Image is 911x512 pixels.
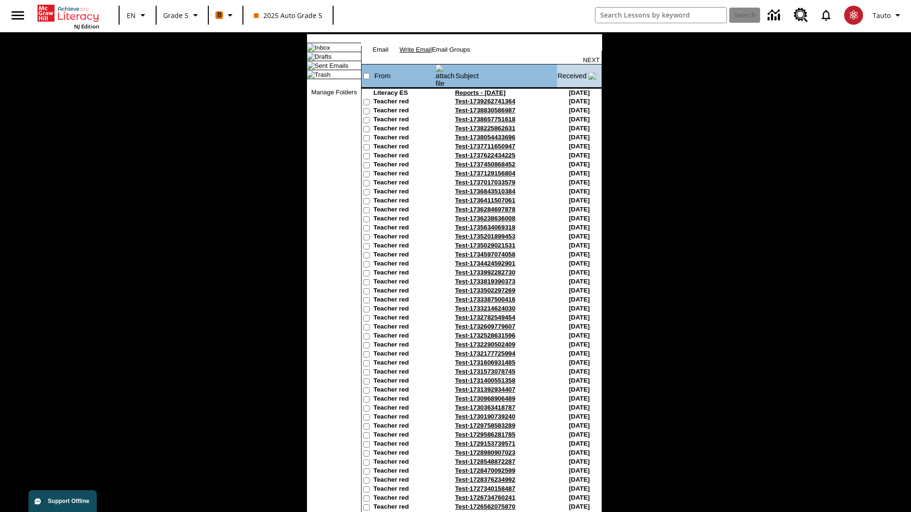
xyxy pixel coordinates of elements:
td: Teacher red [373,143,435,152]
span: 2025 Auto Grade 5 [254,10,322,20]
span: NJ Edition [74,23,99,30]
span: EN [127,10,136,20]
nobr: [DATE] [569,125,590,132]
span: Tauto [873,10,891,20]
nobr: [DATE] [569,458,590,465]
a: Test-1731606931485 [455,359,515,366]
a: Test-1731400551358 [455,377,515,384]
td: Teacher red [373,359,435,368]
td: Teacher red [373,314,435,323]
nobr: [DATE] [569,197,590,204]
nobr: [DATE] [569,350,590,357]
nobr: [DATE] [569,269,590,276]
td: Teacher red [373,368,435,377]
nobr: [DATE] [569,206,590,213]
nobr: [DATE] [569,359,590,366]
div: Home [37,3,99,30]
nobr: [DATE] [569,107,590,114]
button: Grade: Grade 5, Select a grade [159,7,205,24]
td: Teacher red [373,98,435,107]
a: Test-1732290502409 [455,341,515,348]
a: Test-1738225862631 [455,125,515,132]
nobr: [DATE] [569,233,590,240]
td: Teacher red [373,458,435,467]
nobr: [DATE] [569,467,590,474]
a: Email [372,46,388,53]
nobr: [DATE] [569,413,590,420]
td: Teacher red [373,503,435,512]
td: Teacher red [373,179,435,188]
span: Support Offline [48,498,89,504]
a: Subject [455,72,479,80]
nobr: [DATE] [569,89,590,96]
td: Teacher red [373,449,435,458]
nobr: [DATE] [569,188,590,195]
td: Teacher red [373,260,435,269]
button: Open side menu [4,1,32,29]
a: From [374,72,390,80]
a: Test-1729153739571 [455,440,515,447]
a: Resource Center, Will open in new tab [788,2,814,28]
td: Literacy ES [373,89,435,98]
nobr: [DATE] [569,485,590,492]
a: Test-1726734760241 [455,494,515,501]
a: Test-1731392934407 [455,386,515,393]
nobr: [DATE] [569,242,590,249]
nobr: [DATE] [569,116,590,123]
td: Teacher red [373,440,435,449]
td: Teacher red [373,107,435,116]
nobr: [DATE] [569,161,590,168]
td: Teacher red [373,305,435,314]
nobr: [DATE] [569,431,590,438]
a: Reports - [DATE] [455,89,505,96]
td: Teacher red [373,152,435,161]
nobr: [DATE] [569,449,590,456]
a: Test-1739262741364 [455,98,515,105]
td: Teacher red [373,233,435,242]
img: folder_icon.gif [307,71,315,78]
button: Select a new avatar [838,3,869,27]
a: Email Groups [432,46,470,53]
nobr: [DATE] [569,260,590,267]
a: Test-1726562075870 [455,503,515,510]
a: Test-1736843510384 [455,188,515,195]
input: search field [595,8,726,23]
nobr: [DATE] [569,503,590,510]
nobr: [DATE] [569,314,590,321]
a: Test-1734424592901 [455,260,515,267]
a: Test-1733387500416 [455,296,515,303]
td: Teacher red [373,431,435,440]
a: Test-1732609779607 [455,323,515,330]
nobr: [DATE] [569,296,590,303]
td: Teacher red [373,242,435,251]
nobr: [DATE] [569,422,590,429]
a: Test-1738657751618 [455,116,515,123]
td: Teacher red [373,485,435,494]
a: Drafts [315,53,332,60]
a: Test-1734597074058 [455,251,515,258]
nobr: [DATE] [569,152,590,159]
button: Language: EN, Select a language [122,7,153,24]
td: Teacher red [373,386,435,395]
td: Teacher red [373,161,435,170]
a: Test-1730968906489 [455,395,515,402]
nobr: [DATE] [569,395,590,402]
td: Teacher red [373,224,435,233]
td: Teacher red [373,215,435,224]
td: Teacher red [373,332,435,341]
nobr: [DATE] [569,386,590,393]
a: Trash [315,71,331,78]
a: Test-1735634069318 [455,224,515,231]
a: Test-1728980907023 [455,449,515,456]
td: Teacher red [373,422,435,431]
a: Test-1736284697878 [455,206,515,213]
a: Manage Folders [311,89,357,96]
a: Test-1737129156804 [455,170,515,177]
img: avatar image [844,6,863,25]
nobr: [DATE] [569,143,590,150]
a: Test-1733214624030 [455,305,515,312]
nobr: [DATE] [569,404,590,411]
a: Test-1736238636008 [455,215,515,222]
nobr: [DATE] [569,98,590,105]
td: Teacher red [373,206,435,215]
